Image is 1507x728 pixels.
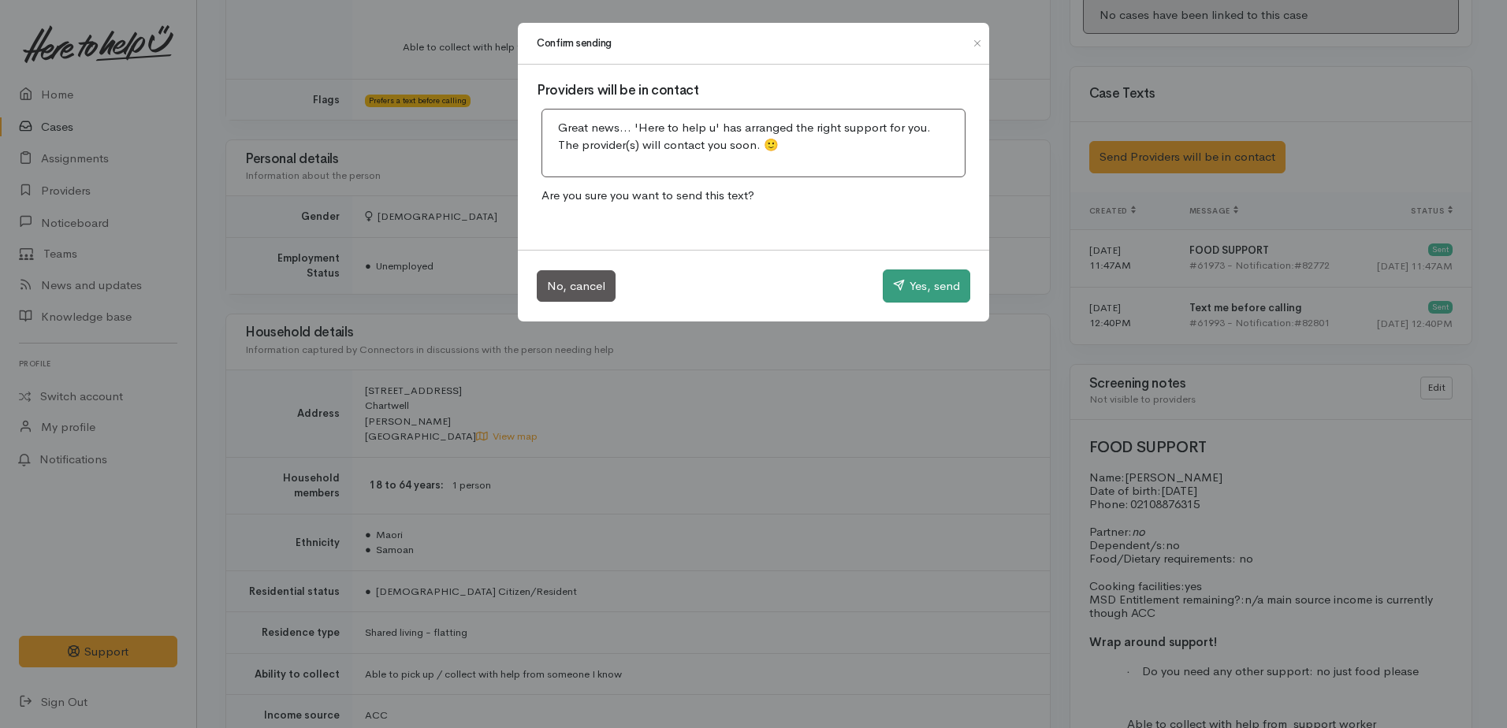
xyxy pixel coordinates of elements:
[965,34,990,53] button: Close
[537,270,616,303] button: No, cancel
[537,35,612,51] h1: Confirm sending
[537,182,970,210] p: Are you sure you want to send this text?
[558,119,949,154] p: Great news... 'Here to help u' has arranged the right support for you. The provider(s) will conta...
[883,269,970,303] button: Yes, send
[537,84,970,98] h3: Providers will be in contact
